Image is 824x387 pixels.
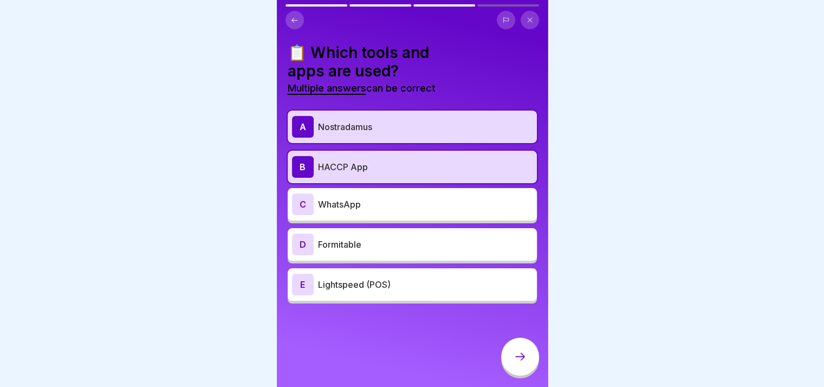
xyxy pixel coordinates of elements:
p: HACCP App [318,160,533,173]
div: C [292,193,314,215]
p: Nostradamus [318,120,533,133]
div: A [292,116,314,138]
div: B [292,156,314,178]
p: can be correct [288,82,537,94]
p: Formitable [318,238,533,251]
div: D [292,234,314,255]
h4: 📋 Which tools and apps are used? [288,43,537,80]
p: WhatsApp [318,198,533,211]
p: Lightspeed (POS) [318,278,533,291]
div: E [292,274,314,295]
span: Multiple answers [288,82,366,94]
